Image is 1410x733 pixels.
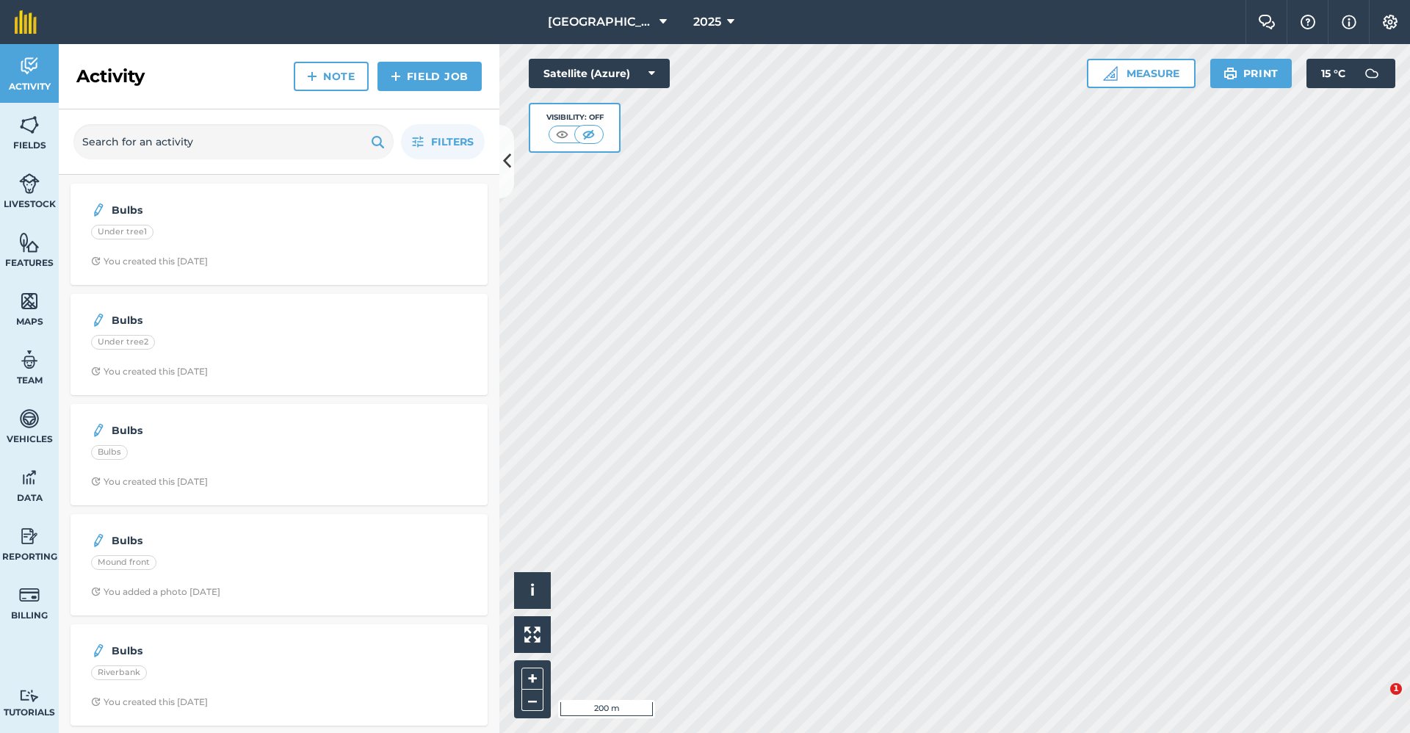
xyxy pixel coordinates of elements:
div: You created this [DATE] [91,256,208,267]
div: Under tree2 [91,335,155,350]
button: Satellite (Azure) [529,59,670,88]
a: BulbsBulbsClock with arrow pointing clockwiseYou created this [DATE] [79,413,479,497]
button: + [521,668,543,690]
img: svg+xml;base64,PD94bWwgdmVyc2lvbj0iMS4wIiBlbmNvZGluZz0idXRmLTgiPz4KPCEtLSBHZW5lcmF0b3I6IEFkb2JlIE... [91,201,106,219]
a: BulbsUnder tree2Clock with arrow pointing clockwiseYou created this [DATE] [79,303,479,386]
div: You created this [DATE] [91,366,208,378]
button: – [521,690,543,711]
iframe: Intercom live chat [1360,683,1395,718]
button: Filters [401,124,485,159]
a: BulbsMound frontClock with arrow pointing clockwiseYou added a photo [DATE] [79,523,479,607]
strong: Bulbs [112,422,344,438]
img: Four arrows, one pointing top left, one top right, one bottom right and the last bottom left [524,627,540,643]
img: svg+xml;base64,PHN2ZyB4bWxucz0iaHR0cDovL3d3dy53My5vcmcvMjAwMC9zdmciIHdpZHRoPSI1MCIgaGVpZ2h0PSI0MC... [553,127,571,142]
a: Field Job [377,62,482,91]
img: svg+xml;base64,PHN2ZyB4bWxucz0iaHR0cDovL3d3dy53My5vcmcvMjAwMC9zdmciIHdpZHRoPSIxNCIgaGVpZ2h0PSIyNC... [307,68,317,85]
img: Clock with arrow pointing clockwise [91,477,101,486]
img: svg+xml;base64,PD94bWwgdmVyc2lvbj0iMS4wIiBlbmNvZGluZz0idXRmLTgiPz4KPCEtLSBHZW5lcmF0b3I6IEFkb2JlIE... [19,525,40,547]
h2: Activity [76,65,145,88]
img: svg+xml;base64,PD94bWwgdmVyc2lvbj0iMS4wIiBlbmNvZGluZz0idXRmLTgiPz4KPCEtLSBHZW5lcmF0b3I6IEFkb2JlIE... [19,408,40,430]
div: Visibility: Off [546,112,604,123]
strong: Bulbs [112,643,344,659]
img: A question mark icon [1299,15,1317,29]
span: 15 ° C [1321,59,1345,88]
img: fieldmargin Logo [15,10,37,34]
input: Search for an activity [73,124,394,159]
img: Clock with arrow pointing clockwise [91,697,101,707]
img: Clock with arrow pointing clockwise [91,366,101,376]
div: You created this [DATE] [91,476,208,488]
img: svg+xml;base64,PD94bWwgdmVyc2lvbj0iMS4wIiBlbmNvZGluZz0idXRmLTgiPz4KPCEtLSBHZW5lcmF0b3I6IEFkb2JlIE... [91,422,106,439]
img: svg+xml;base64,PHN2ZyB4bWxucz0iaHR0cDovL3d3dy53My5vcmcvMjAwMC9zdmciIHdpZHRoPSI1NiIgaGVpZ2h0PSI2MC... [19,290,40,312]
img: svg+xml;base64,PHN2ZyB4bWxucz0iaHR0cDovL3d3dy53My5vcmcvMjAwMC9zdmciIHdpZHRoPSI1NiIgaGVpZ2h0PSI2MC... [19,231,40,253]
img: A cog icon [1381,15,1399,29]
img: svg+xml;base64,PD94bWwgdmVyc2lvbj0iMS4wIiBlbmNvZGluZz0idXRmLTgiPz4KPCEtLSBHZW5lcmF0b3I6IEFkb2JlIE... [19,173,40,195]
img: svg+xml;base64,PHN2ZyB4bWxucz0iaHR0cDovL3d3dy53My5vcmcvMjAwMC9zdmciIHdpZHRoPSIxOSIgaGVpZ2h0PSIyNC... [371,133,385,151]
span: 2025 [693,13,721,31]
img: svg+xml;base64,PHN2ZyB4bWxucz0iaHR0cDovL3d3dy53My5vcmcvMjAwMC9zdmciIHdpZHRoPSI1MCIgaGVpZ2h0PSI0MC... [579,127,598,142]
div: Bulbs [91,445,128,460]
div: You added a photo [DATE] [91,586,220,598]
img: svg+xml;base64,PHN2ZyB4bWxucz0iaHR0cDovL3d3dy53My5vcmcvMjAwMC9zdmciIHdpZHRoPSIxNyIgaGVpZ2h0PSIxNy... [1342,13,1356,31]
img: svg+xml;base64,PD94bWwgdmVyc2lvbj0iMS4wIiBlbmNvZGluZz0idXRmLTgiPz4KPCEtLSBHZW5lcmF0b3I6IEFkb2JlIE... [19,55,40,77]
img: svg+xml;base64,PD94bWwgdmVyc2lvbj0iMS4wIiBlbmNvZGluZz0idXRmLTgiPz4KPCEtLSBHZW5lcmF0b3I6IEFkb2JlIE... [1357,59,1386,88]
img: Ruler icon [1103,66,1118,81]
img: svg+xml;base64,PHN2ZyB4bWxucz0iaHR0cDovL3d3dy53My5vcmcvMjAwMC9zdmciIHdpZHRoPSI1NiIgaGVpZ2h0PSI2MC... [19,114,40,136]
span: [GEOGRAPHIC_DATA] (Gardens) [548,13,654,31]
img: svg+xml;base64,PD94bWwgdmVyc2lvbj0iMS4wIiBlbmNvZGluZz0idXRmLTgiPz4KPCEtLSBHZW5lcmF0b3I6IEFkb2JlIE... [19,689,40,703]
button: i [514,572,551,609]
div: You created this [DATE] [91,696,208,708]
span: Filters [431,134,474,150]
span: i [530,581,535,599]
span: 1 [1390,683,1402,695]
strong: Bulbs [112,312,344,328]
strong: Bulbs [112,532,344,549]
img: svg+xml;base64,PD94bWwgdmVyc2lvbj0iMS4wIiBlbmNvZGluZz0idXRmLTgiPz4KPCEtLSBHZW5lcmF0b3I6IEFkb2JlIE... [91,311,106,329]
div: Mound front [91,555,156,570]
img: Clock with arrow pointing clockwise [91,587,101,596]
strong: Bulbs [112,202,344,218]
img: svg+xml;base64,PD94bWwgdmVyc2lvbj0iMS4wIiBlbmNvZGluZz0idXRmLTgiPz4KPCEtLSBHZW5lcmF0b3I6IEFkb2JlIE... [91,532,106,549]
a: Note [294,62,369,91]
button: Measure [1087,59,1196,88]
img: svg+xml;base64,PD94bWwgdmVyc2lvbj0iMS4wIiBlbmNvZGluZz0idXRmLTgiPz4KPCEtLSBHZW5lcmF0b3I6IEFkb2JlIE... [19,466,40,488]
button: Print [1210,59,1292,88]
a: BulbsRiverbankClock with arrow pointing clockwiseYou created this [DATE] [79,633,479,717]
a: BulbsUnder tree1Clock with arrow pointing clockwiseYou created this [DATE] [79,192,479,276]
div: Riverbank [91,665,147,680]
img: svg+xml;base64,PD94bWwgdmVyc2lvbj0iMS4wIiBlbmNvZGluZz0idXRmLTgiPz4KPCEtLSBHZW5lcmF0b3I6IEFkb2JlIE... [91,642,106,660]
img: Two speech bubbles overlapping with the left bubble in the forefront [1258,15,1276,29]
div: Under tree1 [91,225,153,239]
img: svg+xml;base64,PHN2ZyB4bWxucz0iaHR0cDovL3d3dy53My5vcmcvMjAwMC9zdmciIHdpZHRoPSIxNCIgaGVpZ2h0PSIyNC... [391,68,401,85]
img: svg+xml;base64,PD94bWwgdmVyc2lvbj0iMS4wIiBlbmNvZGluZz0idXRmLTgiPz4KPCEtLSBHZW5lcmF0b3I6IEFkb2JlIE... [19,349,40,371]
img: svg+xml;base64,PD94bWwgdmVyc2lvbj0iMS4wIiBlbmNvZGluZz0idXRmLTgiPz4KPCEtLSBHZW5lcmF0b3I6IEFkb2JlIE... [19,584,40,606]
img: svg+xml;base64,PHN2ZyB4bWxucz0iaHR0cDovL3d3dy53My5vcmcvMjAwMC9zdmciIHdpZHRoPSIxOSIgaGVpZ2h0PSIyNC... [1223,65,1237,82]
img: Clock with arrow pointing clockwise [91,256,101,266]
button: 15 °C [1306,59,1395,88]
